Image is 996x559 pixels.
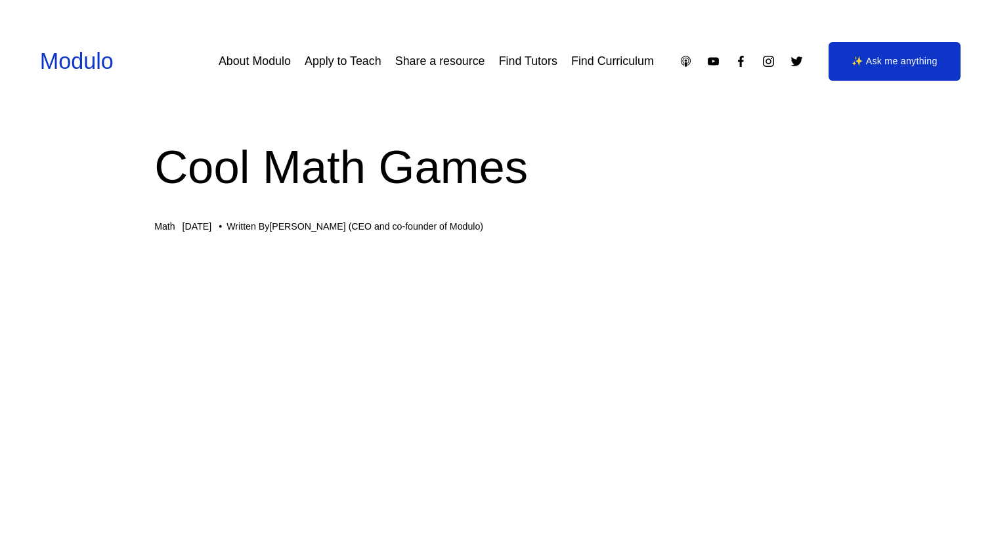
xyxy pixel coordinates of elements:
a: Facebook [734,54,748,68]
a: Modulo [40,49,114,73]
a: YouTube [706,54,720,68]
span: [DATE] [183,221,212,232]
a: Math [154,221,175,232]
a: Share a resource [395,50,485,73]
h1: Cool Math Games [154,135,842,200]
a: Twitter [790,54,804,68]
a: ✨ Ask me anything [829,42,961,81]
a: Find Curriculum [571,50,654,73]
a: Apply to Teach [305,50,381,73]
a: Apple Podcasts [679,54,693,68]
div: Written By [227,221,483,232]
a: [PERSON_NAME] (CEO and co-founder of Modulo) [269,221,483,232]
a: About Modulo [219,50,291,73]
a: Instagram [762,54,775,68]
a: Find Tutors [499,50,557,73]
